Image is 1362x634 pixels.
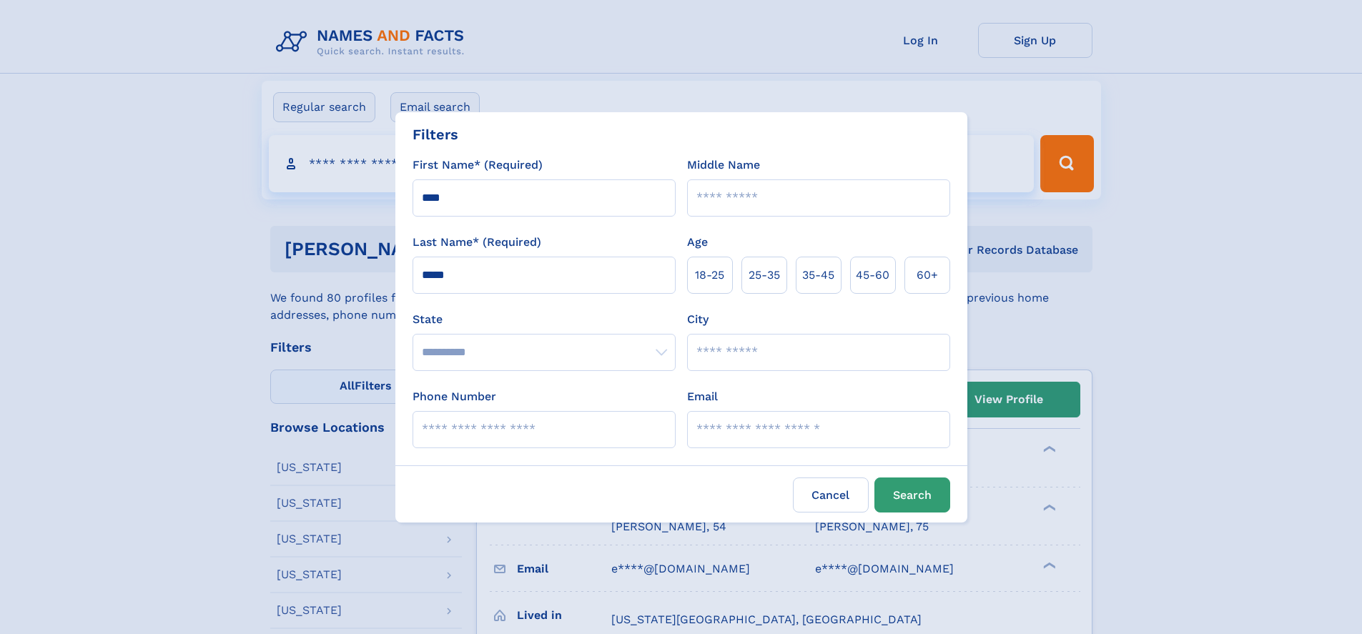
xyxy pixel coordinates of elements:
[413,124,458,145] div: Filters
[917,267,938,284] span: 60+
[793,477,869,512] label: Cancel
[687,234,708,251] label: Age
[687,157,760,174] label: Middle Name
[413,157,543,174] label: First Name* (Required)
[856,267,889,284] span: 45‑60
[802,267,834,284] span: 35‑45
[749,267,780,284] span: 25‑35
[687,311,709,328] label: City
[413,388,496,405] label: Phone Number
[874,477,950,512] button: Search
[695,267,724,284] span: 18‑25
[413,234,541,251] label: Last Name* (Required)
[687,388,718,405] label: Email
[413,311,676,328] label: State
